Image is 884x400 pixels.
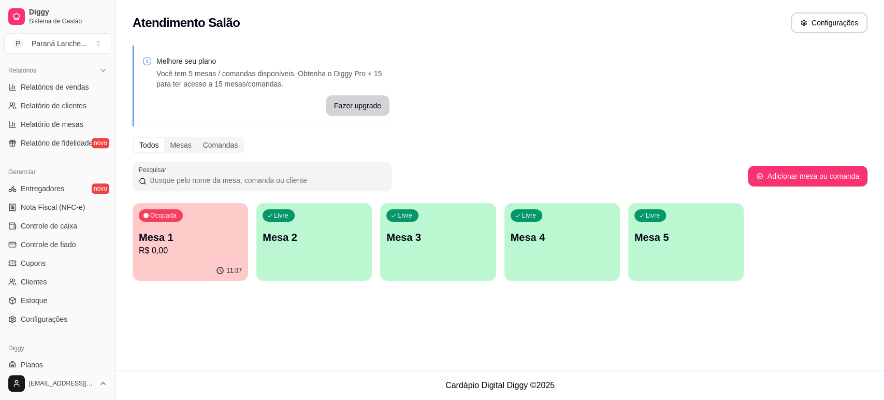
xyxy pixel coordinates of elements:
[133,15,240,31] h2: Atendimento Salão
[197,138,244,152] div: Comandas
[4,255,111,272] a: Cupons
[13,38,23,49] span: P
[4,135,111,151] a: Relatório de fidelidadenovo
[748,166,867,187] button: Adicionar mesa ou comanda
[4,180,111,197] a: Entregadoresnovo
[634,230,737,245] p: Mesa 5
[398,211,412,220] p: Livre
[226,266,242,275] p: 11:37
[256,203,372,281] button: LivreMesa 2
[21,258,46,268] span: Cupons
[133,203,248,281] button: OcupadaMesa 1R$ 0,0011:37
[646,211,660,220] p: Livre
[21,82,89,92] span: Relatórios de vendas
[21,239,76,250] span: Controle de fiado
[147,175,385,185] input: Pesquisar
[4,356,111,373] a: Planos
[21,314,67,324] span: Configurações
[29,17,107,25] span: Sistema de Gestão
[4,164,111,180] div: Gerenciar
[511,230,614,245] p: Mesa 4
[21,119,83,130] span: Relatório de mesas
[522,211,537,220] p: Livre
[21,360,43,370] span: Planos
[380,203,496,281] button: LivreMesa 3
[164,138,197,152] div: Mesas
[326,95,389,116] button: Fazer upgrade
[4,116,111,133] a: Relatório de mesas
[4,4,111,29] a: DiggySistema de Gestão
[21,221,77,231] span: Controle de caixa
[139,245,242,257] p: R$ 0,00
[29,8,107,17] span: Diggy
[4,292,111,309] a: Estoque
[29,379,95,388] span: [EMAIL_ADDRESS][DOMAIN_NAME]
[4,97,111,114] a: Relatório de clientes
[32,38,87,49] div: Paraná Lanche ...
[21,277,47,287] span: Clientes
[139,165,170,174] label: Pesquisar
[4,371,111,396] button: [EMAIL_ADDRESS][DOMAIN_NAME]
[134,138,164,152] div: Todos
[4,218,111,234] a: Controle de caixa
[21,295,47,306] span: Estoque
[21,138,93,148] span: Relatório de fidelidade
[139,230,242,245] p: Mesa 1
[4,33,111,54] button: Select a team
[4,274,111,290] a: Clientes
[4,311,111,327] a: Configurações
[791,12,867,33] button: Configurações
[504,203,620,281] button: LivreMesa 4
[156,68,389,89] p: Você tem 5 mesas / comandas disponíveis. Obtenha o Diggy Pro + 15 para ter acesso a 15 mesas/coma...
[116,370,884,400] footer: Cardápio Digital Diggy © 2025
[386,230,489,245] p: Mesa 3
[4,236,111,253] a: Controle de fiado
[4,79,111,95] a: Relatórios de vendas
[21,183,64,194] span: Entregadores
[274,211,288,220] p: Livre
[263,230,366,245] p: Mesa 2
[4,199,111,216] a: Nota Fiscal (NFC-e)
[628,203,744,281] button: LivreMesa 5
[4,340,111,356] div: Diggy
[21,202,85,212] span: Nota Fiscal (NFC-e)
[21,101,86,111] span: Relatório de clientes
[150,211,177,220] p: Ocupada
[8,66,36,75] span: Relatórios
[156,56,389,66] p: Melhore seu plano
